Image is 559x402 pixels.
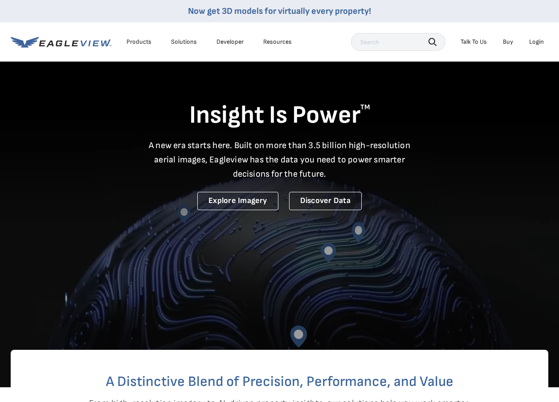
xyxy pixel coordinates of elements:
[197,192,278,210] a: Explore Imagery
[11,100,548,131] h1: Insight Is Power
[126,38,151,46] div: Products
[461,38,487,46] div: Talk To Us
[503,38,513,46] a: Buy
[46,375,513,389] h2: A Distinctive Blend of Precision, Performance, and Value
[289,192,362,210] a: Discover Data
[216,38,244,46] a: Developer
[263,38,292,46] div: Resources
[360,103,370,112] sup: TM
[351,33,445,51] input: Search
[529,38,544,46] div: Login
[171,38,197,46] div: Solutions
[143,138,416,181] p: A new era starts here. Built on more than 3.5 billion high-resolution aerial images, Eagleview ha...
[188,6,371,17] a: Now get 3D models for virtually every property!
